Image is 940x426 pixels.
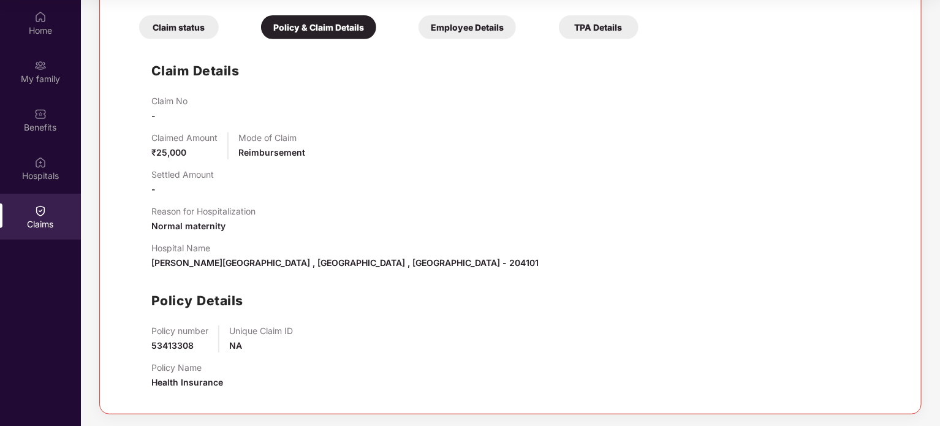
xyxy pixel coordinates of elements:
p: Hospital Name [151,243,539,253]
p: Mode of Claim [238,132,305,143]
span: Health Insurance [151,377,223,387]
div: Policy & Claim Details [261,15,376,39]
span: ₹25,000 [151,147,186,158]
span: 53413308 [151,340,194,351]
h1: Claim Details [151,61,240,81]
span: [PERSON_NAME][GEOGRAPHIC_DATA] , [GEOGRAPHIC_DATA] , [GEOGRAPHIC_DATA] - 204101 [151,257,539,268]
div: TPA Details [559,15,639,39]
img: svg+xml;base64,PHN2ZyBpZD0iQmVuZWZpdHMiIHhtbG5zPSJodHRwOi8vd3d3LnczLm9yZy8yMDAwL3N2ZyIgd2lkdGg9Ij... [34,108,47,120]
h1: Policy Details [151,291,243,311]
img: svg+xml;base64,PHN2ZyBpZD0iSG9zcGl0YWxzIiB4bWxucz0iaHR0cDovL3d3dy53My5vcmcvMjAwMC9zdmciIHdpZHRoPS... [34,156,47,169]
span: - [151,110,156,121]
p: Claimed Amount [151,132,218,143]
span: Normal maternity [151,221,226,231]
img: svg+xml;base64,PHN2ZyB3aWR0aD0iMjAiIGhlaWdodD0iMjAiIHZpZXdCb3g9IjAgMCAyMCAyMCIgZmlsbD0ibm9uZSIgeG... [34,59,47,72]
img: svg+xml;base64,PHN2ZyBpZD0iQ2xhaW0iIHhtbG5zPSJodHRwOi8vd3d3LnczLm9yZy8yMDAwL3N2ZyIgd2lkdGg9IjIwIi... [34,205,47,217]
p: Unique Claim ID [229,325,293,336]
p: Settled Amount [151,169,214,180]
p: Reason for Hospitalization [151,206,256,216]
div: Employee Details [419,15,516,39]
p: Policy Name [151,362,223,373]
span: Reimbursement [238,147,305,158]
span: NA [229,340,242,351]
img: svg+xml;base64,PHN2ZyBpZD0iSG9tZSIgeG1sbnM9Imh0dHA6Ly93d3cudzMub3JnLzIwMDAvc3ZnIiB3aWR0aD0iMjAiIG... [34,11,47,23]
div: Claim status [139,15,219,39]
p: Policy number [151,325,208,336]
p: Claim No [151,96,188,106]
span: - [151,184,156,194]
